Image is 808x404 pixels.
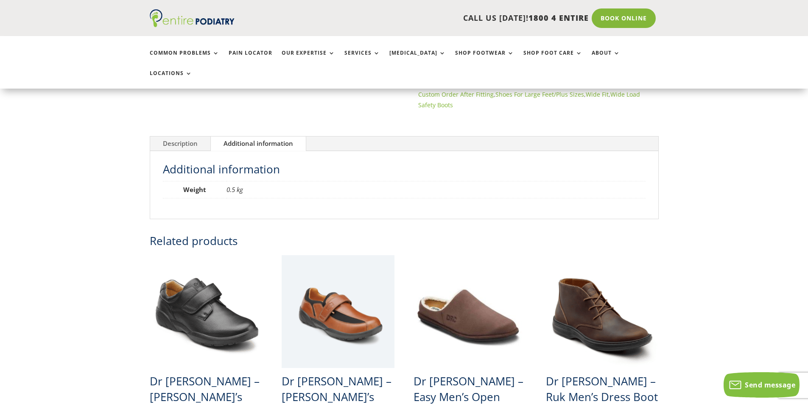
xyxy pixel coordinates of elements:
span: Categories: , , , , , , [418,79,640,109]
a: Shop Foot Care [523,50,582,68]
a: About [592,50,620,68]
h2: Related products [150,233,659,255]
img: dr comfort ruk mens dress shoe brown [546,255,659,368]
a: Locations [150,70,192,89]
a: Services [344,50,380,68]
a: Wide Fit [586,90,609,98]
button: Send message [724,372,800,398]
a: Our Expertise [282,50,335,68]
a: Pain Locator [229,50,272,68]
span: 1800 4 ENTIRE [528,13,589,23]
img: dr comfort william mens casual diabetic shoe black [150,255,263,368]
a: [MEDICAL_DATA] [389,50,446,68]
a: Shop Footwear [455,50,514,68]
p: CALL US [DATE]! [267,13,589,24]
a: Common Problems [150,50,219,68]
img: Dr Comfort Douglas Mens Slip On Casual Shoe - Chestnut Colour - Angle View [282,255,394,368]
h2: Additional information [163,162,646,181]
th: Weight [163,181,226,198]
img: Dr Comfort Easy Mens Slippers Chocolate [414,255,526,368]
a: Book Online [592,8,656,28]
img: logo (1) [150,9,235,27]
span: Send message [745,380,795,390]
table: Product Details [163,181,646,198]
td: 0.5 kg [226,181,646,198]
a: Additional information [211,137,306,151]
a: Shoes Available For Custom Order After Fitting [418,79,640,98]
a: Entire Podiatry [150,20,235,29]
a: Shoes For Large Feet/Plus Sizes [495,90,584,98]
a: Description [150,137,210,151]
